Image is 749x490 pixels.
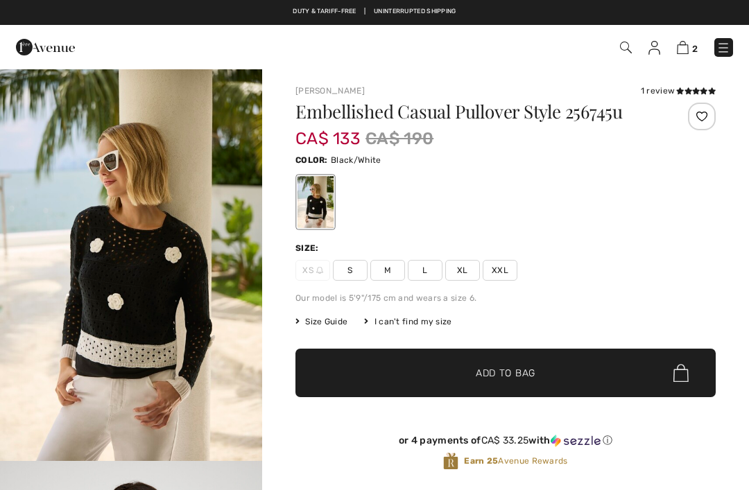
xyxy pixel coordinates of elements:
span: XS [295,260,330,281]
div: I can't find my size [364,315,451,328]
span: CA$ 133 [295,115,360,148]
span: XL [445,260,480,281]
img: Search [620,42,632,53]
span: S [333,260,368,281]
img: Menu [716,41,730,55]
div: or 4 payments of with [295,435,716,447]
a: 2 [677,39,698,55]
img: Avenue Rewards [443,452,458,471]
img: Bag.svg [673,364,689,382]
a: [PERSON_NAME] [295,86,365,96]
span: CA$ 33.25 [481,435,529,446]
div: Our model is 5'9"/175 cm and wears a size 6. [295,292,716,304]
div: or 4 payments ofCA$ 33.25withSezzle Click to learn more about Sezzle [295,435,716,452]
span: Add to Bag [476,366,535,380]
div: 1 review [641,85,716,97]
span: L [408,260,442,281]
img: Sezzle [551,435,601,447]
span: CA$ 190 [365,126,433,151]
a: 1ère Avenue [16,40,75,53]
h1: Embellished Casual Pullover Style 256745u [295,103,646,121]
img: My Info [648,41,660,55]
span: Avenue Rewards [464,455,567,467]
img: Shopping Bag [677,41,689,54]
span: Black/White [331,155,381,165]
img: ring-m.svg [316,267,323,274]
div: Size: [295,242,322,254]
span: Size Guide [295,315,347,328]
span: 2 [692,44,698,54]
strong: Earn 25 [464,456,498,466]
span: XXL [483,260,517,281]
div: Black/White [298,176,334,228]
img: 1ère Avenue [16,33,75,61]
span: M [370,260,405,281]
button: Add to Bag [295,349,716,397]
span: Color: [295,155,328,165]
